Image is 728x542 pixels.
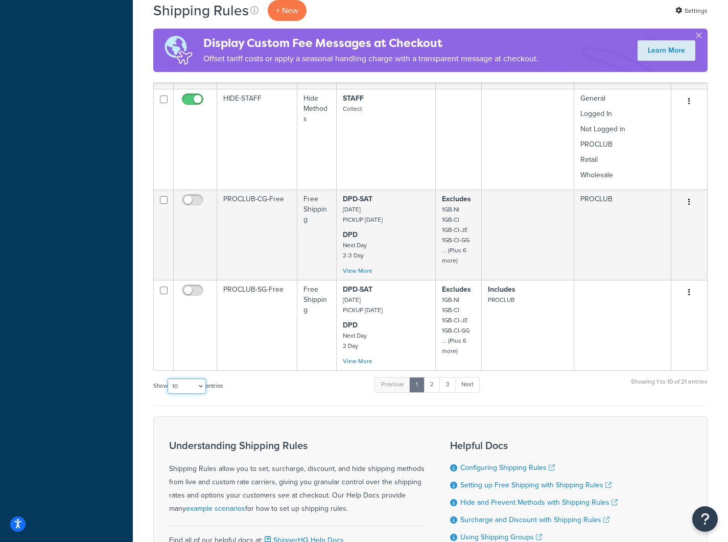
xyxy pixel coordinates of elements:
[638,40,695,61] a: Learn More
[442,194,471,204] strong: Excludes
[580,124,665,134] p: Not Logged in
[374,377,410,392] a: Previous
[153,29,203,72] img: duties-banner-06bc72dcb5fe05cb3f9472aba00be2ae8eb53ab6f0d8bb03d382ba314ac3c341.png
[460,497,618,508] a: Hide and Prevent Methods with Shipping Rules
[169,440,425,451] h3: Understanding Shipping Rules
[675,4,708,18] a: Settings
[186,503,245,514] a: example scenarios
[580,139,665,150] p: PROCLUB
[343,205,383,224] small: [DATE] PICKUP [DATE]
[217,190,297,280] td: PROCLUB-CG-Free
[203,52,538,66] p: Offset tariff costs or apply a seasonal handling charge with a transparent message at checkout.
[460,514,609,525] a: Surcharge and Discount with Shipping Rules
[169,440,425,515] div: Shipping Rules allow you to set, surcharge, discount, and hide shipping methods from live and cus...
[343,93,364,104] strong: STAFF
[580,109,665,119] p: Logged In
[580,170,665,180] p: Wholesale
[168,379,206,394] select: Showentries
[343,331,367,350] small: Next Day 2 Day
[343,320,358,331] strong: DPD
[217,280,297,370] td: PROCLUB-SG-Free
[574,89,671,190] td: General
[439,377,456,392] a: 3
[343,295,383,315] small: [DATE] PICKUP [DATE]
[343,229,358,240] strong: DPD
[488,295,514,304] small: PROCLUB
[153,1,249,20] h1: Shipping Rules
[343,241,367,260] small: Next Day 2-3 Day
[297,190,337,280] td: Free Shipping
[217,89,297,190] td: HIDE-STAFF
[409,377,425,392] a: 1
[442,284,471,295] strong: Excludes
[297,280,337,370] td: Free Shipping
[450,440,618,451] h3: Helpful Docs
[460,480,612,490] a: Setting up Free Shipping with Shipping Rules
[343,266,372,275] a: View More
[692,506,718,532] button: Open Resource Center
[442,295,469,356] small: 1GB-NI 1GB-CI 1GB-CI-JE 1GB-CI-GG ... (Plus 6 more)
[297,89,337,190] td: Hide Methods
[580,155,665,165] p: Retail
[203,35,538,52] h4: Display Custom Fee Messages at Checkout
[424,377,440,392] a: 2
[442,205,469,265] small: 1GB-NI 1GB-CI 1GB-CI-JE 1GB-CI-GG ... (Plus 6 more)
[488,284,515,295] strong: Includes
[343,357,372,366] a: View More
[574,190,671,280] td: PROCLUB
[343,194,372,204] strong: DPD-SAT
[460,462,555,473] a: Configuring Shipping Rules
[455,377,480,392] a: Next
[153,379,223,394] label: Show entries
[343,104,362,113] small: Collect
[343,284,372,295] strong: DPD-SAT
[631,376,708,398] div: Showing 1 to 10 of 21 entries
